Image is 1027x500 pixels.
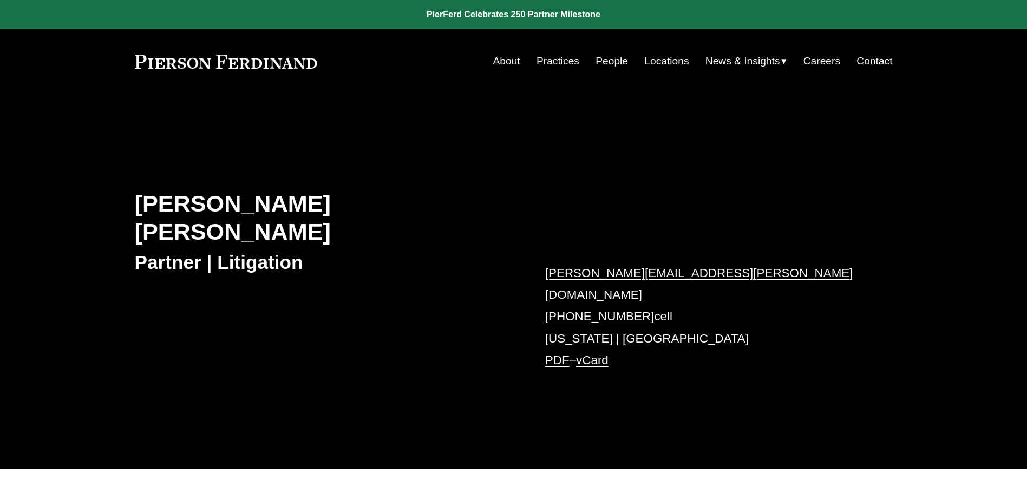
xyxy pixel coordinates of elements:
[545,353,570,367] a: PDF
[576,353,609,367] a: vCard
[545,262,861,372] p: cell [US_STATE] | [GEOGRAPHIC_DATA] –
[135,251,514,274] h3: Partner | Litigation
[537,51,579,71] a: Practices
[545,266,853,301] a: [PERSON_NAME][EMAIL_ADDRESS][PERSON_NAME][DOMAIN_NAME]
[705,52,780,71] span: News & Insights
[493,51,520,71] a: About
[705,51,787,71] a: folder dropdown
[135,189,514,246] h2: [PERSON_NAME] [PERSON_NAME]
[545,310,655,323] a: [PHONE_NUMBER]
[803,51,840,71] a: Careers
[596,51,628,71] a: People
[644,51,689,71] a: Locations
[856,51,892,71] a: Contact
